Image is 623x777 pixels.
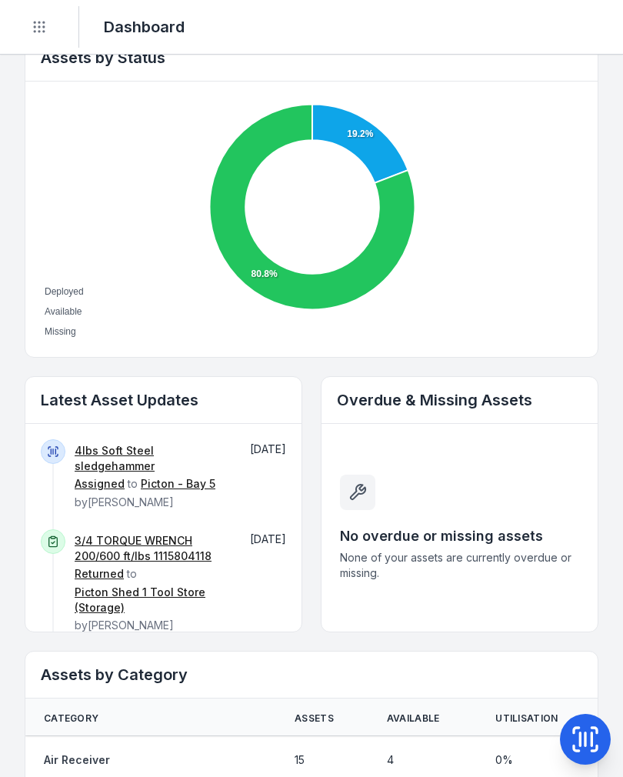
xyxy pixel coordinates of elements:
[45,286,84,297] span: Deployed
[75,533,228,564] a: 3/4 TORQUE WRENCH 200/600 ft/lbs 1115804118
[250,442,286,455] time: 3/9/2025, 5:28:37 pm
[41,389,286,411] h2: Latest Asset Updates
[387,712,440,725] span: Available
[250,442,286,455] span: [DATE]
[337,389,582,411] h2: Overdue & Missing Assets
[75,585,228,615] a: Picton Shed 1 Tool Store (Storage)
[495,752,513,768] span: 0 %
[41,47,582,68] h2: Assets by Status
[75,566,124,582] a: Returned
[75,444,228,509] span: to by [PERSON_NAME]
[104,16,185,38] h2: Dashboard
[495,712,558,725] span: Utilisation
[250,532,286,545] span: [DATE]
[295,712,334,725] span: Assets
[75,476,125,492] a: Assigned
[45,306,82,317] span: Available
[295,752,305,768] span: 15
[45,326,76,337] span: Missing
[44,712,98,725] span: Category
[387,752,394,768] span: 4
[75,534,228,632] span: to by [PERSON_NAME]
[41,664,582,685] h2: Assets by Category
[250,532,286,545] time: 3/9/2025, 1:59:06 pm
[141,476,215,492] a: Picton - Bay 5
[44,752,110,768] a: Air Receiver
[340,525,579,547] h3: No overdue or missing assets
[340,550,579,581] span: None of your assets are currently overdue or missing.
[75,443,228,474] a: 4lbs Soft Steel sledgehammer
[25,12,54,42] button: Toggle navigation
